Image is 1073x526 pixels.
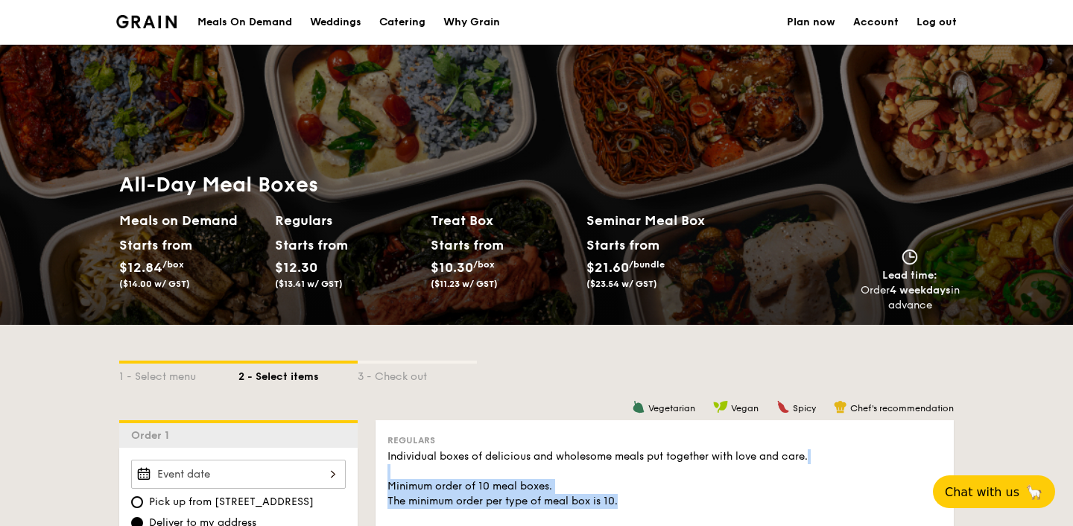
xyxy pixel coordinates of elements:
strong: 4 weekdays [890,284,951,297]
span: Spicy [793,403,816,413]
span: /box [473,259,495,270]
a: Logotype [116,15,177,28]
div: 2 - Select items [238,364,358,384]
span: Vegan [731,403,759,413]
button: Chat with us🦙 [933,475,1055,508]
span: /bundle [629,259,665,270]
div: Order in advance [860,283,960,313]
div: 3 - Check out [358,364,477,384]
h1: All-Day Meal Boxes [119,171,742,198]
span: Vegetarian [648,403,695,413]
span: $21.60 [586,259,629,276]
span: Regulars [387,435,435,446]
span: Pick up from [STREET_ADDRESS] [149,495,314,510]
input: Pick up from [STREET_ADDRESS] [131,496,143,508]
div: Starts from [586,234,659,256]
img: icon-vegan.f8ff3823.svg [713,400,728,413]
span: $12.30 [275,259,317,276]
div: Starts from [119,234,186,256]
div: 1 - Select menu [119,364,238,384]
span: Lead time: [882,269,937,282]
span: $12.84 [119,259,162,276]
div: Individual boxes of delicious and wholesome meals put together with love and care. Minimum order ... [387,449,942,509]
span: /box [162,259,184,270]
img: icon-spicy.37a8142b.svg [776,400,790,413]
span: Order 1 [131,429,175,442]
span: Chat with us [945,485,1019,499]
span: ($13.41 w/ GST) [275,279,343,289]
h2: Meals on Demand [119,210,263,231]
span: $10.30 [431,259,473,276]
span: ($11.23 w/ GST) [431,279,498,289]
img: Grain [116,15,177,28]
h2: Seminar Meal Box [586,210,742,231]
h2: Treat Box [431,210,575,231]
img: icon-vegetarian.fe4039eb.svg [632,400,645,413]
span: ($23.54 w/ GST) [586,279,657,289]
div: Starts from [275,234,341,256]
img: icon-clock.2db775ea.svg [899,249,921,265]
div: Starts from [431,234,497,256]
h2: Regulars [275,210,419,231]
img: icon-chef-hat.a58ddaea.svg [834,400,847,413]
span: 🦙 [1025,484,1043,501]
input: Event date [131,460,346,489]
span: ($14.00 w/ GST) [119,279,190,289]
span: Chef's recommendation [850,403,954,413]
